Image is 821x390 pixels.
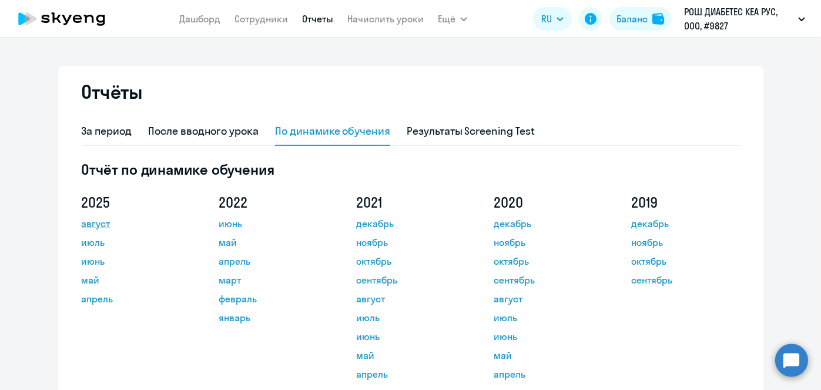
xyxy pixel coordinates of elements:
[82,160,740,179] h5: Отчёт по динамике обучения
[82,124,132,139] div: За период
[357,193,463,212] h5: 2021
[82,193,187,212] h5: 2025
[494,311,600,325] a: июль
[219,273,325,287] a: март
[219,254,325,268] a: апрель
[609,7,671,31] button: Балансbalance
[494,348,600,362] a: май
[82,80,143,104] h2: Отчёты
[357,367,463,381] a: апрель
[632,235,738,249] a: ноябрь
[82,235,187,249] a: июль
[219,193,325,212] h5: 2022
[302,13,333,25] a: Отчеты
[407,124,535,139] div: Результаты Screening Test
[652,13,664,25] img: balance
[632,216,738,231] a: декабрь
[616,12,648,26] div: Баланс
[219,216,325,231] a: июнь
[275,124,390,139] div: По динамике обучения
[632,193,738,212] h5: 2019
[357,292,463,306] a: август
[357,235,463,249] a: ноябрь
[179,13,220,25] a: Дашборд
[357,216,463,231] a: декабрь
[494,254,600,268] a: октябрь
[82,216,187,231] a: август
[438,12,455,26] span: Ещё
[357,311,463,325] a: июль
[541,12,552,26] span: RU
[494,329,600,344] a: июнь
[494,292,600,306] a: август
[684,5,793,33] p: РОШ ДИАБЕТЕС КЕА РУС, ООО, #9827
[494,216,600,231] a: декабрь
[347,13,424,25] a: Начислить уроки
[234,13,288,25] a: Сотрудники
[82,292,187,306] a: апрель
[494,273,600,287] a: сентябрь
[357,329,463,344] a: июнь
[82,254,187,268] a: июнь
[219,292,325,306] a: февраль
[533,7,572,31] button: RU
[357,273,463,287] a: сентябрь
[494,367,600,381] a: апрель
[148,124,259,139] div: После вводного урока
[438,7,467,31] button: Ещё
[219,235,325,249] a: май
[219,311,325,325] a: январь
[82,273,187,287] a: май
[678,5,811,33] button: РОШ ДИАБЕТЕС КЕА РУС, ООО, #9827
[632,273,738,287] a: сентябрь
[494,235,600,249] a: ноябрь
[632,254,738,268] a: октябрь
[494,193,600,212] h5: 2020
[357,348,463,362] a: май
[357,254,463,268] a: октябрь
